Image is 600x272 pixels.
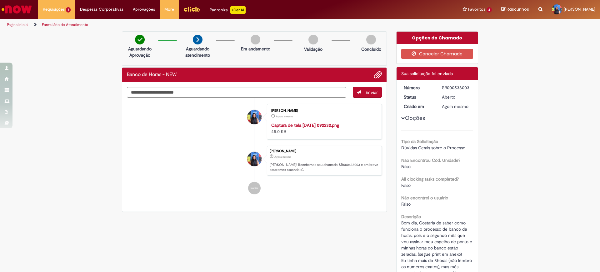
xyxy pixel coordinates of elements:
[507,6,529,12] span: Rascunhos
[401,176,459,182] b: All clocking tasks completed?
[564,7,595,12] span: [PERSON_NAME]
[442,103,471,110] div: 28/08/2025 09:23:46
[274,155,291,159] time: 28/08/2025 09:23:46
[374,71,382,79] button: Adicionar anexos
[43,6,65,13] span: Requisições
[401,71,453,76] span: Sua solicitação foi enviada
[401,49,473,59] button: Cancelar Chamado
[270,162,378,172] p: [PERSON_NAME]! Recebemos seu chamado SR000538003 e em breve estaremos atuando.
[401,157,460,163] b: Não Encontrou Cód. Unidade?
[241,46,270,52] p: Em andamento
[127,98,382,201] ul: Histórico de tíquete
[399,85,437,91] dt: Número
[183,4,200,14] img: click_logo_yellow_360x200.png
[401,214,421,219] b: Descrição
[164,6,174,13] span: More
[401,182,411,188] span: Falso
[127,146,382,176] li: Julia Helena De Souza Lima
[251,35,260,44] img: img-circle-grey.png
[127,87,346,98] textarea: Digite sua mensagem aqui...
[247,110,262,124] div: Julia Helena De Souza Lima
[401,139,438,144] b: Tipo da Solicitação
[1,3,33,16] img: ServiceNow
[487,7,492,13] span: 2
[135,35,145,44] img: check-circle-green.png
[230,6,246,14] p: +GenAi
[274,155,291,159] span: Agora mesmo
[133,6,155,13] span: Aprovações
[501,7,529,13] a: Rascunhos
[127,72,177,78] h2: Banco de Horas - NEW Histórico de tíquete
[247,152,262,166] div: Julia Helena De Souza Lima
[210,6,246,14] div: Padroniza
[353,87,382,98] button: Enviar
[366,35,376,44] img: img-circle-grey.png
[271,109,375,113] div: [PERSON_NAME]
[401,195,448,201] b: Não encontrei o usuário
[271,122,339,128] a: Captura de tela [DATE] 092232.png
[468,6,485,13] span: Favoritos
[5,19,395,31] ul: Trilhas de página
[397,32,478,44] div: Opções do Chamado
[442,104,468,109] time: 28/08/2025 09:23:46
[271,122,375,135] div: 45.0 KB
[399,94,437,100] dt: Status
[276,115,293,118] span: Agora mesmo
[80,6,123,13] span: Despesas Corporativas
[366,90,378,95] span: Enviar
[42,22,88,27] a: Formulário de Atendimento
[125,46,155,58] p: Aguardando Aprovação
[401,164,411,169] span: Falso
[304,46,322,52] p: Validação
[276,115,293,118] time: 28/08/2025 09:23:43
[7,22,28,27] a: Página inicial
[308,35,318,44] img: img-circle-grey.png
[442,104,468,109] span: Agora mesmo
[193,35,202,44] img: arrow-next.png
[182,46,213,58] p: Aguardando atendimento
[361,46,381,52] p: Concluído
[399,103,437,110] dt: Criado em
[442,85,471,91] div: SR000538003
[401,145,465,151] span: Dúvidas Gerais sobre o Processo
[66,7,71,13] span: 1
[270,149,378,153] div: [PERSON_NAME]
[401,201,411,207] span: Falso
[442,94,471,100] div: Aberto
